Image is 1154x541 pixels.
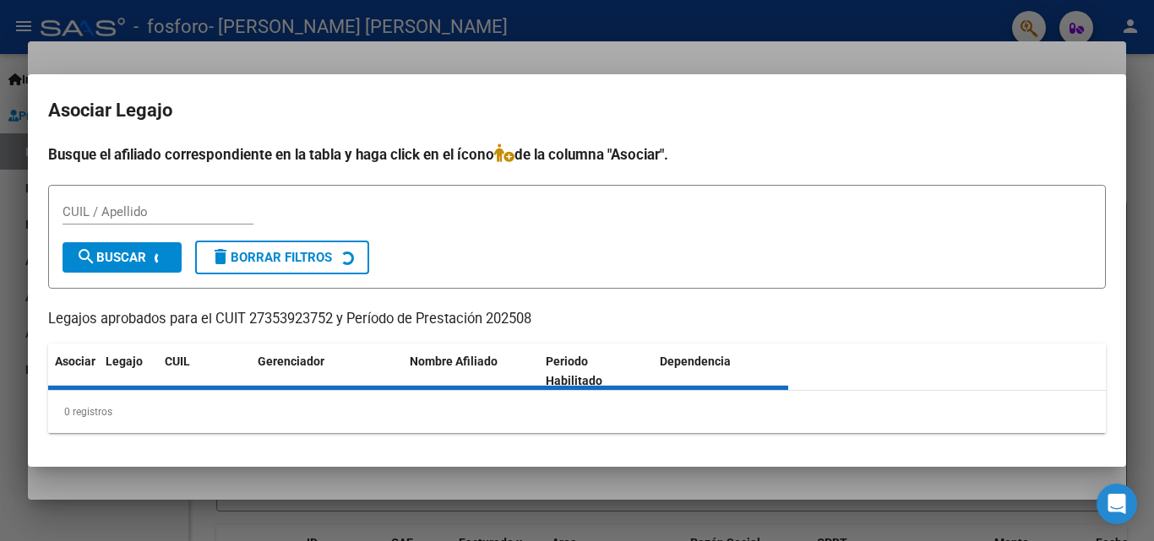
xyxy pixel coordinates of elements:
p: Legajos aprobados para el CUIT 27353923752 y Período de Prestación 202508 [48,309,1106,330]
span: Gerenciador [258,354,324,368]
datatable-header-cell: Legajo [99,344,158,399]
div: Open Intercom Messenger [1097,484,1137,524]
datatable-header-cell: Gerenciador [251,344,403,399]
span: Nombre Afiliado [410,354,498,368]
span: Buscar [76,250,146,265]
mat-icon: delete [210,246,231,267]
datatable-header-cell: Nombre Afiliado [403,344,539,399]
span: Dependencia [660,354,731,368]
span: CUIL [165,354,190,368]
span: Periodo Habilitado [546,354,602,387]
div: 0 registros [48,391,1106,433]
datatable-header-cell: Periodo Habilitado [539,344,653,399]
datatable-header-cell: Dependencia [653,344,789,399]
span: Borrar Filtros [210,250,332,265]
h2: Asociar Legajo [48,95,1106,127]
button: Buscar [63,242,182,273]
span: Asociar [55,354,95,368]
button: Borrar Filtros [195,241,369,274]
h4: Busque el afiliado correspondiente en la tabla y haga click en el ícono de la columna "Asociar". [48,143,1106,165]
datatable-header-cell: Asociar [48,344,99,399]
datatable-header-cell: CUIL [158,344,251,399]
span: Legajo [106,354,143,368]
mat-icon: search [76,246,96,267]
